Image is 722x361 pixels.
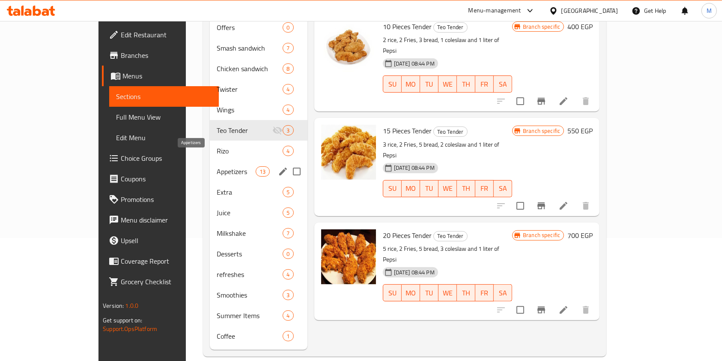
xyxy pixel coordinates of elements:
[283,147,293,155] span: 4
[460,287,472,299] span: TH
[283,208,293,218] div: items
[519,23,564,31] span: Branch specific
[283,229,293,238] span: 7
[210,58,307,79] div: Chicken sandwich8
[102,66,219,86] a: Menus
[116,91,212,102] span: Sections
[531,196,552,216] button: Branch-specific-item
[283,187,293,197] div: items
[283,126,293,135] span: 3
[217,22,283,33] div: Offers
[387,182,398,195] span: SU
[121,215,212,225] span: Menu disclaimer
[210,285,307,305] div: Smoothies3
[217,208,283,218] div: Juice
[210,99,307,120] div: Wings4
[402,180,420,197] button: MO
[707,6,712,15] span: M
[434,22,467,32] span: Teo Tender
[210,79,307,99] div: Twister4
[383,20,432,33] span: 10 Pieces Tender
[217,146,283,156] span: Rizo
[121,153,212,163] span: Choice Groups
[102,189,219,210] a: Promotions
[576,196,596,216] button: delete
[283,310,293,321] div: items
[497,78,509,90] span: SA
[217,84,283,94] div: Twister
[217,228,283,238] span: Milkshake
[103,315,142,326] span: Get support on:
[102,168,219,189] a: Coupons
[442,287,453,299] span: WE
[383,244,512,265] p: 5 rice, 2 Fries, 5 bread, 3 coleslaw and 1 liter of Pepsi
[217,63,283,74] span: Chicken sandwich
[468,6,521,16] div: Menu-management
[391,268,438,277] span: [DATE] 08:44 PM
[283,22,293,33] div: items
[283,43,293,53] div: items
[519,231,564,239] span: Branch specific
[210,141,307,161] div: Rizo4
[217,105,283,115] span: Wings
[210,182,307,202] div: Extra5
[434,127,467,137] span: Teo Tender
[283,228,293,238] div: items
[283,106,293,114] span: 4
[210,202,307,223] div: Juice5
[439,180,457,197] button: WE
[121,50,212,60] span: Branches
[494,180,512,197] button: SA
[405,78,417,90] span: MO
[102,210,219,230] a: Menu disclaimer
[405,287,417,299] span: MO
[109,127,219,148] a: Edit Menu
[125,300,138,311] span: 1.0.0
[256,168,269,176] span: 13
[457,180,475,197] button: TH
[460,78,472,90] span: TH
[321,21,376,75] img: 10 Pieces Tender
[103,323,157,334] a: Support.OpsPlatform
[217,43,283,53] span: Smash sandwich
[457,284,475,301] button: TH
[494,75,512,93] button: SA
[283,249,293,259] div: items
[121,174,212,184] span: Coupons
[102,24,219,45] a: Edit Restaurant
[283,290,293,300] div: items
[383,229,432,242] span: 20 Pieces Tender
[420,180,439,197] button: TU
[511,301,529,319] span: Select to update
[210,120,307,141] div: Teo Tender3
[433,231,468,241] div: Teo Tender
[283,146,293,156] div: items
[321,229,376,284] img: 20 Pieces Tender
[424,182,435,195] span: TU
[283,24,293,32] span: 0
[217,310,283,321] div: Summer Items
[109,86,219,107] a: Sections
[283,105,293,115] div: items
[479,182,490,195] span: FR
[217,331,283,341] div: Coffee
[217,125,272,135] span: Teo Tender
[283,44,293,52] span: 7
[321,125,376,180] img: 15 Pieces Tender
[283,65,293,73] span: 8
[283,291,293,299] span: 3
[475,284,494,301] button: FR
[561,6,618,15] div: [GEOGRAPHIC_DATA]
[283,269,293,280] div: items
[283,331,293,341] div: items
[109,107,219,127] a: Full Menu View
[283,332,293,340] span: 1
[210,264,307,285] div: refreshes4
[217,249,283,259] span: Desserts
[210,38,307,58] div: Smash sandwich7
[210,161,307,182] div: Appetizers13edit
